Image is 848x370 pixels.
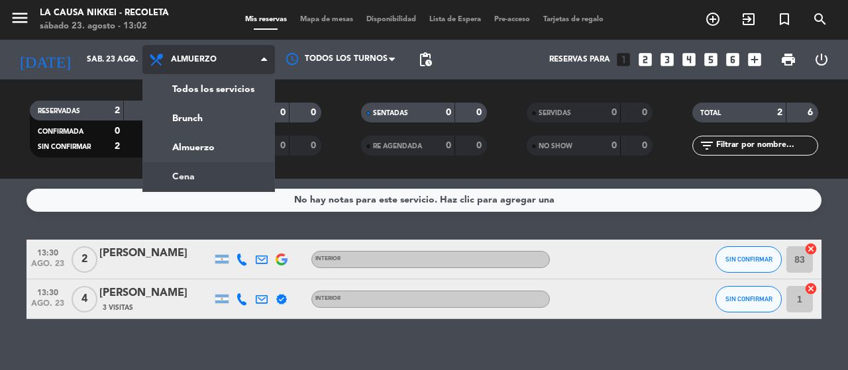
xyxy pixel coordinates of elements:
[276,254,288,265] img: google-logo.png
[31,284,64,299] span: 13:30
[293,16,360,23] span: Mapa de mesas
[539,143,572,150] span: NO SHOW
[99,285,212,302] div: [PERSON_NAME]
[423,16,488,23] span: Lista de Espera
[746,51,763,68] i: add_box
[280,108,286,117] strong: 0
[725,255,772,263] span: SIN CONFIRMAR
[611,108,617,117] strong: 0
[115,106,120,115] strong: 2
[611,141,617,150] strong: 0
[373,110,408,116] span: SENTADAS
[812,11,828,27] i: search
[549,55,610,64] span: Reservas para
[805,40,838,79] div: LOG OUT
[123,52,139,68] i: arrow_drop_down
[10,45,80,74] i: [DATE]
[539,110,571,116] span: SERVIDAS
[143,162,274,191] a: Cena
[315,296,341,301] span: INTERIOR
[741,11,757,27] i: exit_to_app
[808,108,816,117] strong: 6
[315,256,341,261] span: INTERIOR
[38,144,91,150] span: SIN CONFIRMAR
[115,142,120,151] strong: 2
[40,20,169,33] div: sábado 23. agosto - 13:02
[642,141,650,150] strong: 0
[725,295,772,302] span: SIN CONFIRMAR
[715,286,782,312] button: SIN CONFIRMAR
[615,51,632,68] i: looks_one
[476,108,484,117] strong: 0
[446,141,451,150] strong: 0
[724,51,741,68] i: looks_6
[659,51,676,68] i: looks_3
[680,51,698,68] i: looks_4
[311,108,319,117] strong: 0
[31,299,64,314] span: ago. 23
[143,133,274,162] a: Almuerzo
[38,108,80,115] span: RESERVADAS
[705,11,721,27] i: add_circle_outline
[373,143,422,150] span: RE AGENDADA
[72,286,97,312] span: 4
[637,51,654,68] i: looks_two
[417,52,433,68] span: pending_actions
[476,141,484,150] strong: 0
[699,138,715,154] i: filter_list
[715,246,782,273] button: SIN CONFIRMAR
[777,108,782,117] strong: 2
[10,8,30,28] i: menu
[702,51,719,68] i: looks_5
[715,138,818,153] input: Filtrar por nombre...
[99,245,212,262] div: [PERSON_NAME]
[360,16,423,23] span: Disponibilidad
[143,75,274,104] a: Todos los servicios
[280,141,286,150] strong: 0
[311,141,319,150] strong: 0
[780,52,796,68] span: print
[294,193,555,208] div: No hay notas para este servicio. Haz clic para agregar una
[171,55,217,64] span: Almuerzo
[143,104,274,133] a: Brunch
[776,11,792,27] i: turned_in_not
[700,110,721,116] span: TOTAL
[31,244,64,259] span: 13:30
[10,8,30,32] button: menu
[804,282,818,295] i: cancel
[238,16,293,23] span: Mis reservas
[72,246,97,273] span: 2
[103,302,133,313] span: 3 Visitas
[804,242,818,255] i: cancel
[446,108,451,117] strong: 0
[537,16,610,23] span: Tarjetas de regalo
[40,7,169,20] div: La Causa Nikkei - Recoleta
[31,259,64,275] span: ago. 23
[115,126,120,136] strong: 0
[276,293,288,305] i: verified
[38,128,83,135] span: CONFIRMADA
[642,108,650,117] strong: 0
[488,16,537,23] span: Pre-acceso
[814,52,829,68] i: power_settings_new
